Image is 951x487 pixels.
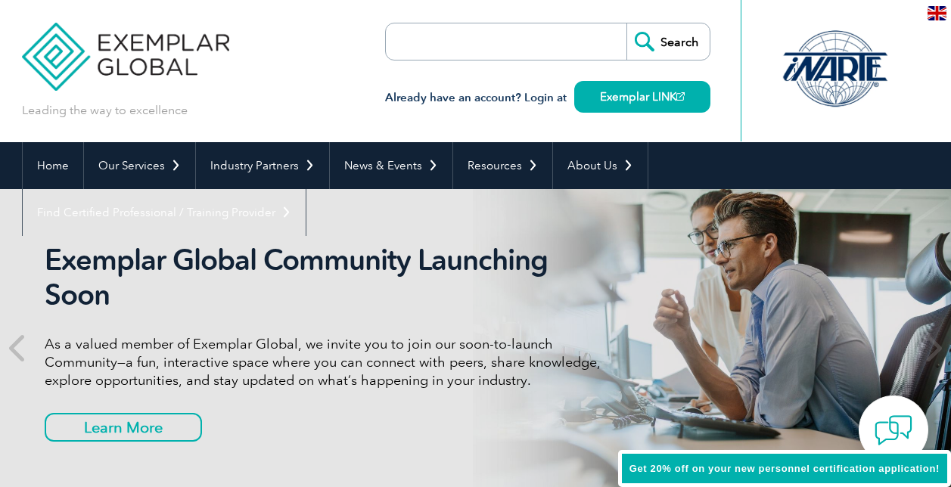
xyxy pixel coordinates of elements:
[453,142,552,189] a: Resources
[23,189,306,236] a: Find Certified Professional / Training Provider
[45,243,612,312] h2: Exemplar Global Community Launching Soon
[676,92,685,101] img: open_square.png
[196,142,329,189] a: Industry Partners
[629,463,940,474] span: Get 20% off on your new personnel certification application!
[385,88,710,107] h3: Already have an account? Login at
[553,142,648,189] a: About Us
[22,102,188,119] p: Leading the way to excellence
[84,142,195,189] a: Our Services
[45,413,202,442] a: Learn More
[626,23,710,60] input: Search
[574,81,710,113] a: Exemplar LINK
[928,6,946,20] img: en
[23,142,83,189] a: Home
[875,411,912,449] img: contact-chat.png
[45,335,612,389] p: As a valued member of Exemplar Global, we invite you to join our soon-to-launch Community—a fun, ...
[330,142,452,189] a: News & Events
